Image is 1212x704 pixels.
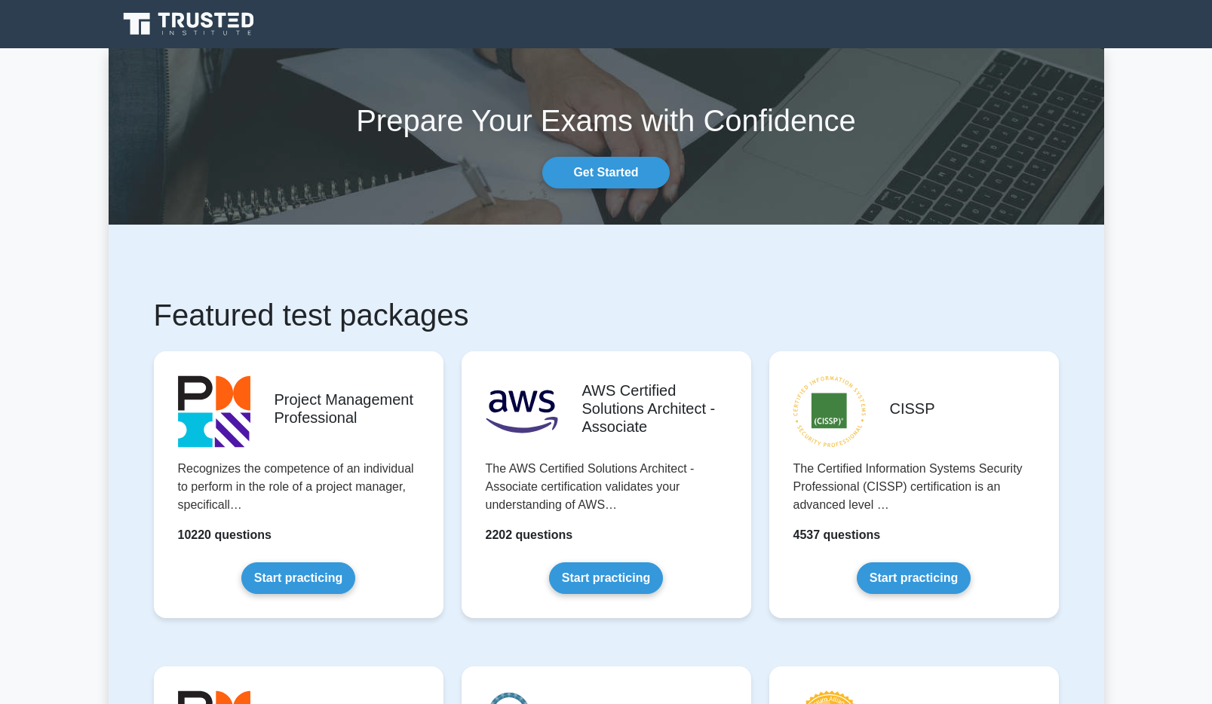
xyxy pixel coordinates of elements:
a: Get Started [542,157,669,188]
h1: Prepare Your Exams with Confidence [109,103,1104,139]
a: Start practicing [241,562,355,594]
a: Start practicing [857,562,971,594]
h1: Featured test packages [154,297,1059,333]
a: Start practicing [549,562,663,594]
